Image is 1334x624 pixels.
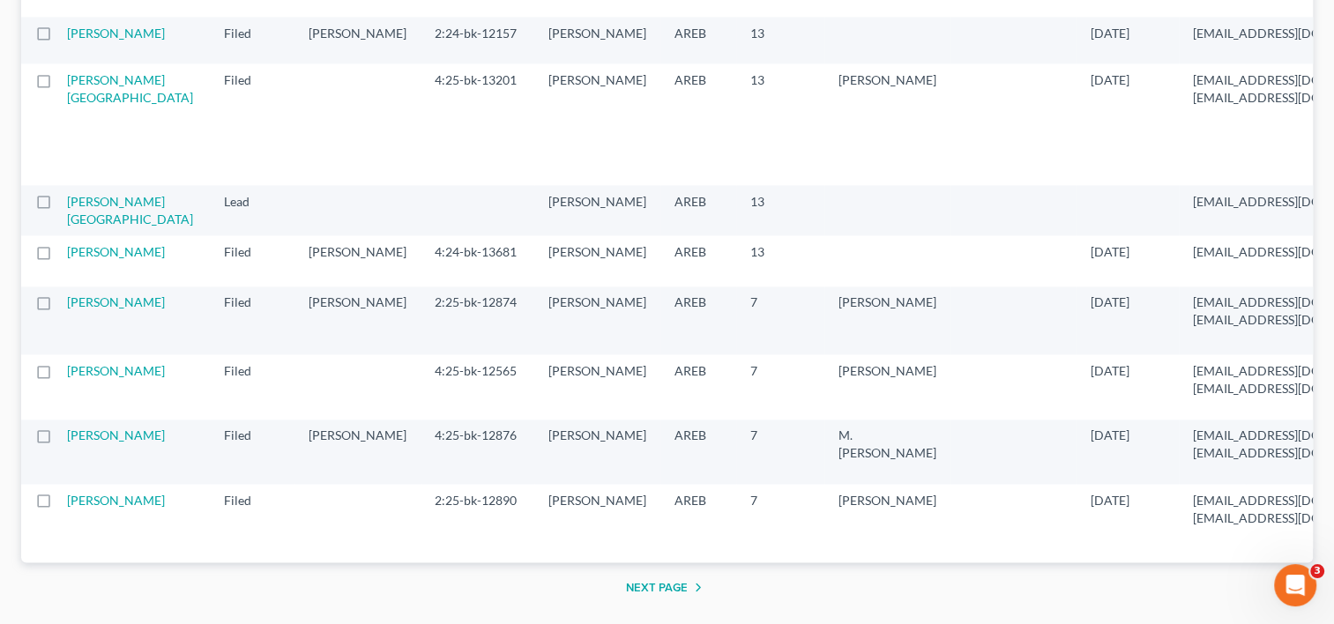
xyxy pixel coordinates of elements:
[534,484,660,548] td: [PERSON_NAME]
[736,354,824,419] td: 7
[534,17,660,63] td: [PERSON_NAME]
[210,420,294,484] td: Filed
[210,286,294,354] td: Filed
[210,63,294,184] td: Filed
[824,420,950,484] td: M. [PERSON_NAME]
[736,17,824,63] td: 13
[660,286,736,354] td: AREB
[421,484,534,548] td: 2:25-bk-12890
[210,17,294,63] td: Filed
[294,286,421,354] td: [PERSON_NAME]
[534,354,660,419] td: [PERSON_NAME]
[67,194,193,227] a: [PERSON_NAME][GEOGRAPHIC_DATA]
[421,354,534,419] td: 4:25-bk-12565
[736,185,824,235] td: 13
[736,63,824,184] td: 13
[626,576,709,598] button: Next Page
[824,286,950,354] td: [PERSON_NAME]
[210,484,294,548] td: Filed
[736,420,824,484] td: 7
[534,235,660,286] td: [PERSON_NAME]
[1077,420,1179,484] td: [DATE]
[660,420,736,484] td: AREB
[1077,63,1179,184] td: [DATE]
[67,26,165,41] a: [PERSON_NAME]
[660,17,736,63] td: AREB
[294,235,421,286] td: [PERSON_NAME]
[660,354,736,419] td: AREB
[660,235,736,286] td: AREB
[210,354,294,419] td: Filed
[294,420,421,484] td: [PERSON_NAME]
[421,63,534,184] td: 4:25-bk-13201
[1077,354,1179,419] td: [DATE]
[67,427,165,442] a: [PERSON_NAME]
[736,484,824,548] td: 7
[210,185,294,235] td: Lead
[534,286,660,354] td: [PERSON_NAME]
[1077,484,1179,548] td: [DATE]
[67,244,165,259] a: [PERSON_NAME]
[660,63,736,184] td: AREB
[534,63,660,184] td: [PERSON_NAME]
[736,286,824,354] td: 7
[421,17,534,63] td: 2:24-bk-12157
[660,484,736,548] td: AREB
[67,493,165,508] a: [PERSON_NAME]
[421,420,534,484] td: 4:25-bk-12876
[824,484,950,548] td: [PERSON_NAME]
[824,354,950,419] td: [PERSON_NAME]
[210,235,294,286] td: Filed
[824,63,950,184] td: [PERSON_NAME]
[67,294,165,309] a: [PERSON_NAME]
[1077,235,1179,286] td: [DATE]
[534,420,660,484] td: [PERSON_NAME]
[1077,17,1179,63] td: [DATE]
[421,235,534,286] td: 4:24-bk-13681
[660,185,736,235] td: AREB
[421,286,534,354] td: 2:25-bk-12874
[294,17,421,63] td: [PERSON_NAME]
[1077,286,1179,354] td: [DATE]
[67,363,165,378] a: [PERSON_NAME]
[1310,564,1324,578] span: 3
[534,185,660,235] td: [PERSON_NAME]
[736,235,824,286] td: 13
[67,72,193,105] a: [PERSON_NAME][GEOGRAPHIC_DATA]
[1274,564,1316,606] iframe: Intercom live chat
